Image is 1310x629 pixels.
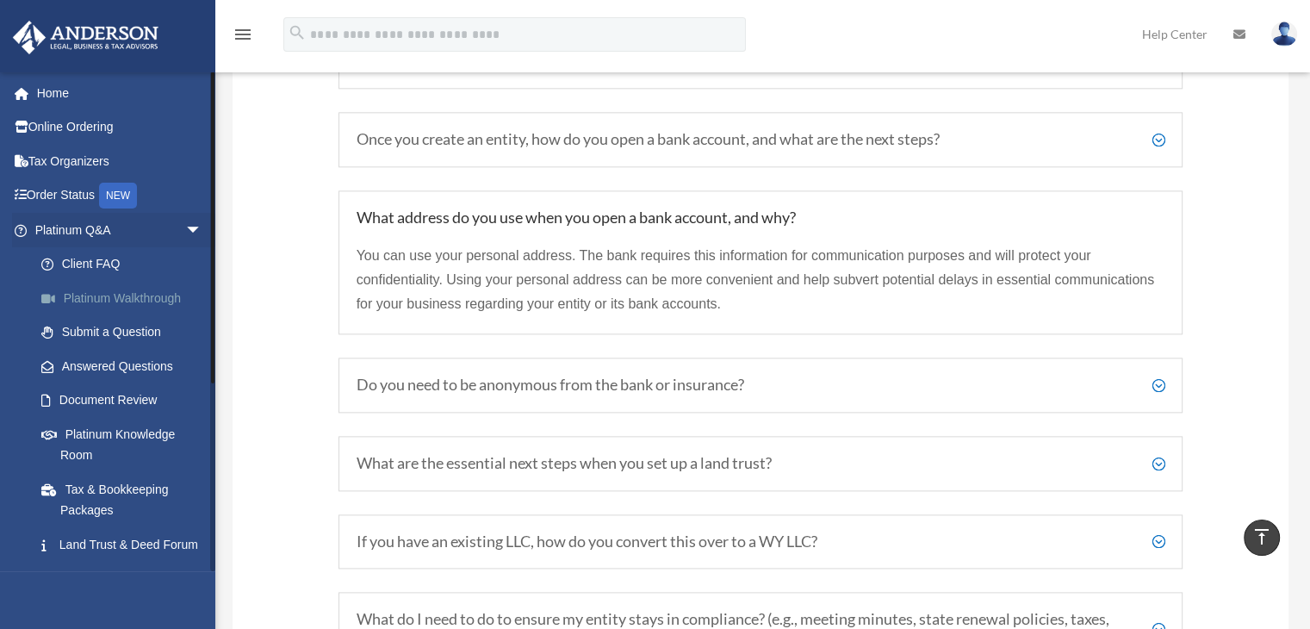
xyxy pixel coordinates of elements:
h5: If you have an existing LLC, how do you convert this over to a WY LLC? [357,532,1165,551]
a: Land Trust & Deed Forum [24,527,228,562]
a: Home [12,76,228,110]
a: Platinum Walkthrough [24,281,228,315]
h5: What address do you use when you open a bank account, and why? [357,209,1165,227]
a: Platinum Q&Aarrow_drop_down [12,213,228,247]
img: User Pic [1271,22,1297,47]
i: menu [233,24,253,45]
h5: Do you need to be anonymous from the bank or insurance? [357,376,1165,395]
h5: What are the essential next steps when you set up a land trust? [357,454,1165,473]
i: vertical_align_top [1251,526,1272,547]
a: Platinum Knowledge Room [24,417,228,472]
img: Anderson Advisors Platinum Portal [8,21,164,54]
a: Submit a Question [24,315,228,350]
div: NEW [99,183,137,209]
h5: Once you create an entity, how do you open a bank account, and what are the next steps? [357,130,1165,149]
a: Online Ordering [12,110,228,145]
a: Order StatusNEW [12,178,228,214]
a: vertical_align_top [1244,520,1280,556]
a: Document Review [24,383,228,418]
a: Portal Feedback [24,562,228,596]
i: search [288,23,307,42]
a: Client FAQ [24,247,220,282]
span: arrow_drop_down [185,213,220,248]
a: Answered Questions [24,349,228,383]
a: Tax Organizers [12,144,228,178]
a: menu [233,30,253,45]
a: Tax & Bookkeeping Packages [24,472,228,527]
span: You can use your personal address. The bank requires this information for communication purposes ... [357,248,1154,311]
